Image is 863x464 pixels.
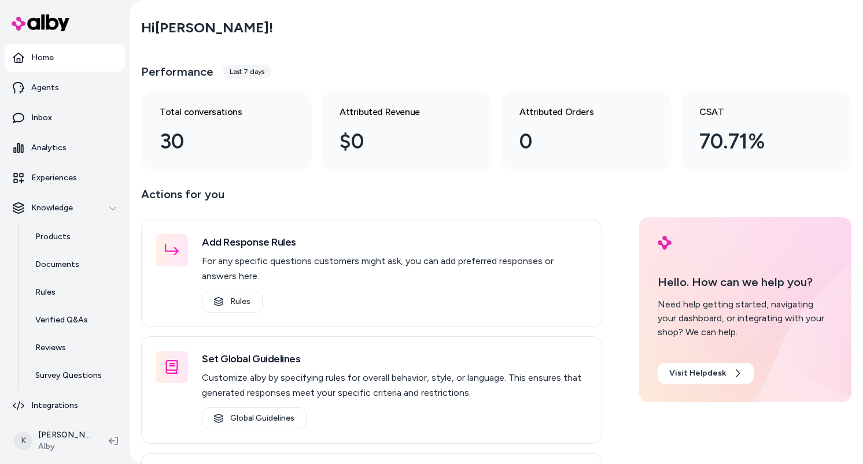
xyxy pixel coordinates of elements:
a: Attributed Revenue $0 [321,91,492,171]
p: Hello. How can we help you? [658,273,833,291]
p: Analytics [31,142,67,154]
a: Rules [202,291,263,313]
h3: Add Response Rules [202,234,588,250]
span: Alby [38,441,90,452]
div: 30 [160,126,275,157]
div: Last 7 days [223,65,271,79]
img: alby Logo [658,236,672,250]
a: Products [24,223,125,251]
a: Verified Q&As [24,306,125,334]
p: [PERSON_NAME] [38,429,90,441]
a: CSAT 70.71% [681,91,851,171]
div: 70.71% [699,126,814,157]
p: Actions for you [141,185,602,213]
h2: Hi [PERSON_NAME] ! [141,19,273,36]
a: Visit Helpdesk [658,363,754,384]
p: Agents [31,82,59,94]
h3: Total conversations [160,105,275,119]
p: Documents [35,259,79,270]
h3: Set Global Guidelines [202,351,588,367]
h3: CSAT [699,105,814,119]
a: Global Guidelines [202,407,307,429]
a: Attributed Orders 0 [501,91,672,171]
p: Survey Questions [35,370,102,381]
a: Reviews [24,334,125,362]
a: Total conversations 30 [141,91,312,171]
p: Customize alby by specifying rules for overall behavior, style, or language. This ensures that ge... [202,370,588,400]
p: For any specific questions customers might ask, you can add preferred responses or answers here. [202,254,588,284]
p: Products [35,231,71,243]
p: Reviews [35,342,66,354]
span: K [14,432,32,450]
a: Agents [5,74,125,102]
a: Inbox [5,104,125,132]
div: 0 [519,126,635,157]
p: Inbox [31,112,52,124]
a: Analytics [5,134,125,162]
div: $0 [340,126,455,157]
p: Experiences [31,172,77,184]
h3: Attributed Revenue [340,105,455,119]
p: Knowledge [31,202,73,214]
a: Home [5,44,125,72]
p: Verified Q&As [35,314,88,326]
h3: Attributed Orders [519,105,635,119]
a: Documents [24,251,125,279]
p: Integrations [31,400,78,411]
p: Rules [35,287,56,298]
a: Survey Questions [24,362,125,389]
button: Knowledge [5,194,125,222]
a: Integrations [5,392,125,420]
p: Home [31,52,54,64]
a: Rules [24,279,125,306]
a: Experiences [5,164,125,192]
h3: Performance [141,64,213,80]
img: alby Logo [12,14,69,31]
button: K[PERSON_NAME]Alby [7,422,99,459]
div: Need help getting started, navigating your dashboard, or integrating with your shop? We can help. [658,298,833,339]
